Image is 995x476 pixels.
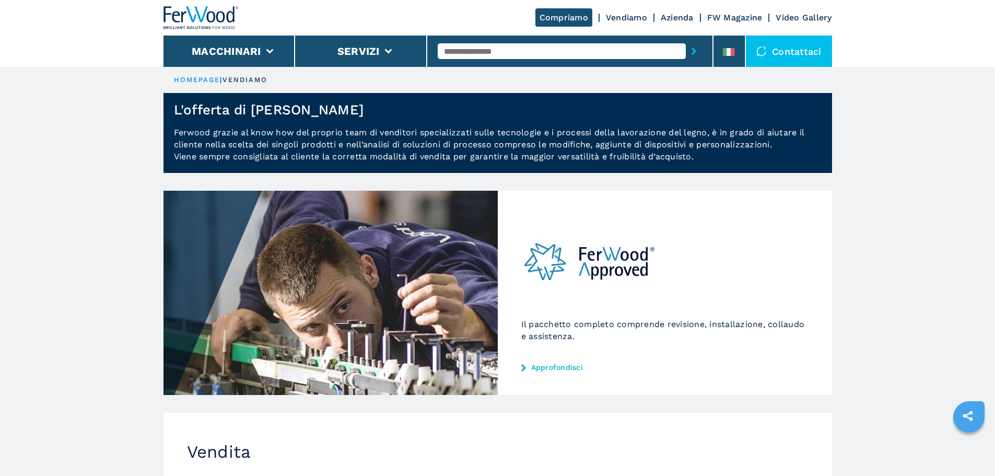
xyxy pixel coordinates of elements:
[535,8,592,27] a: Compriamo
[220,76,222,84] span: |
[192,45,261,57] button: Macchinari
[955,403,981,429] a: sharethis
[776,13,832,22] a: Video Gallery
[163,6,239,29] img: Ferwood
[521,363,809,371] a: Approfondisci
[686,39,702,63] button: submit-button
[606,13,647,22] a: Vendiamo
[174,101,364,118] h1: L'offerta di [PERSON_NAME]
[163,126,832,173] p: Ferwood grazie al know how del proprio team di venditori specializzati sulle tecnologie e i proce...
[187,442,474,462] h2: Vendita
[521,318,809,342] p: Il pacchetto completo comprende revisione, installazione, collaudo e assistenza.
[951,429,987,468] iframe: Chat
[174,76,220,84] a: HOMEPAGE
[223,75,268,85] p: vendiamo
[746,36,832,67] div: Contattaci
[661,13,694,22] a: Azienda
[707,13,763,22] a: FW Magazine
[756,46,767,56] img: Contattaci
[337,45,380,57] button: Servizi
